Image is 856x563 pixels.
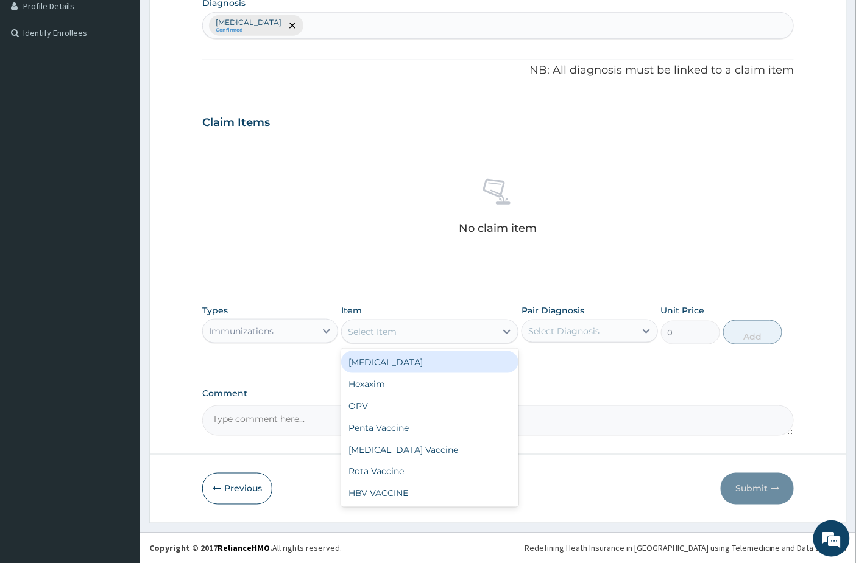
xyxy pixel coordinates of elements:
p: [MEDICAL_DATA] [216,18,281,27]
img: d_794563401_company_1708531726252_794563401 [23,61,49,91]
div: [MEDICAL_DATA] [341,351,518,373]
div: Minimize live chat window [200,6,229,35]
button: Previous [202,473,272,505]
a: RelianceHMO [218,543,270,554]
div: Redefining Heath Insurance in [GEOGRAPHIC_DATA] using Telemedicine and Data Science! [525,542,847,554]
p: NB: All diagnosis must be linked to a claim item [202,63,794,79]
small: Confirmed [216,27,281,33]
div: Select Item [348,326,397,338]
div: OPV [341,395,518,417]
textarea: Type your message and hit 'Enter' [6,332,232,375]
p: No claim item [459,222,537,234]
div: Chat with us now [63,68,205,84]
div: Penta Vaccine [341,417,518,439]
label: Types [202,306,228,316]
div: Hexaxim [341,373,518,395]
strong: Copyright © 2017 . [149,543,272,554]
label: Item [341,304,362,316]
label: Unit Price [661,304,705,316]
label: Comment [202,388,794,399]
div: Rota Vaccine [341,461,518,483]
span: remove selection option [287,20,298,31]
div: Immunizations [209,325,274,337]
span: We're online! [71,153,168,276]
div: Select Diagnosis [528,325,600,337]
div: HBV VACCINE [341,483,518,505]
button: Submit [721,473,794,505]
label: Pair Diagnosis [522,304,584,316]
div: [MEDICAL_DATA] Vaccine [341,439,518,461]
h3: Claim Items [202,116,270,130]
button: Add [723,320,782,344]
